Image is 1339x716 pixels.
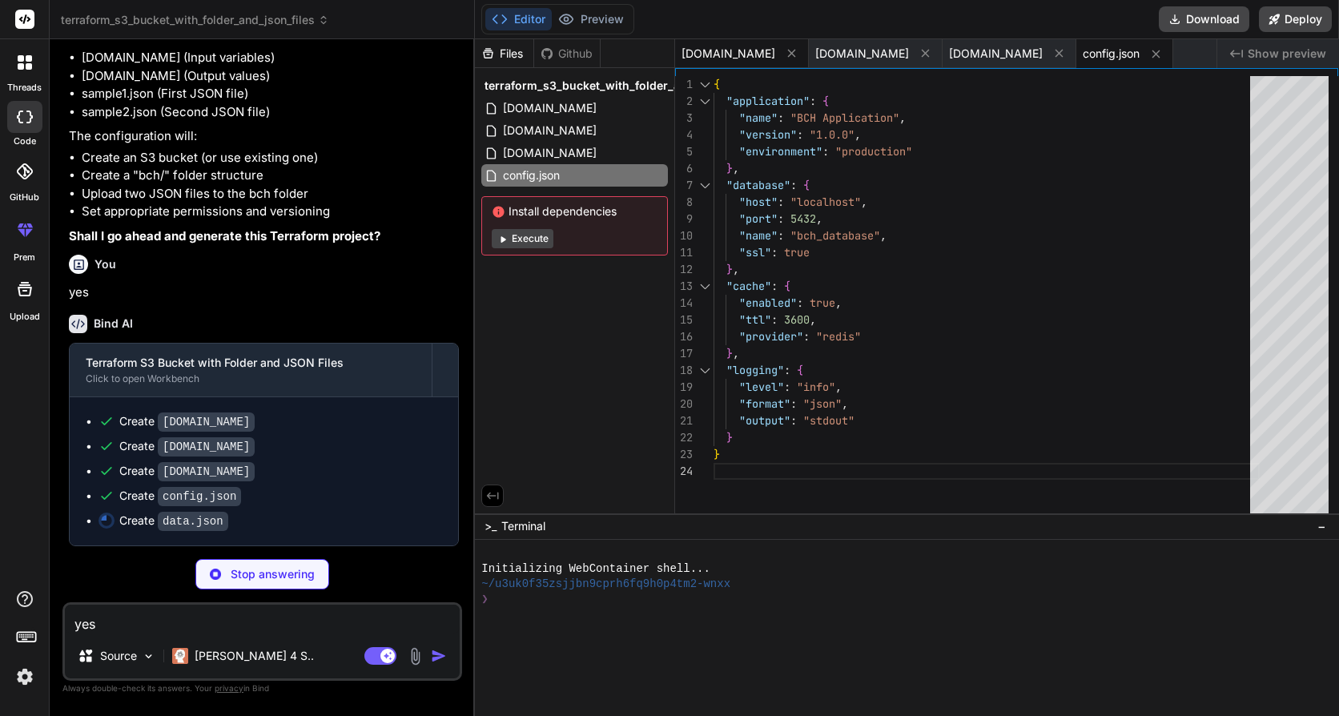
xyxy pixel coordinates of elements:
button: Deploy [1259,6,1332,32]
code: [DOMAIN_NAME] [158,412,255,432]
img: settings [11,663,38,690]
code: [DOMAIN_NAME] [158,437,255,457]
span: : [803,329,810,344]
span: } [726,161,733,175]
p: Source [100,648,137,664]
div: Create [119,438,255,455]
div: Create [119,413,255,430]
span: : [778,228,784,243]
div: 15 [675,312,693,328]
span: , [899,111,906,125]
span: : [810,94,816,108]
p: [PERSON_NAME] 4 S.. [195,648,314,664]
span: : [797,127,803,142]
div: 17 [675,345,693,362]
button: Download [1159,6,1249,32]
span: >_ [485,518,497,534]
span: [DOMAIN_NAME] [682,46,775,62]
span: "1.0.0" [810,127,854,142]
div: Click to collapse the range. [694,177,715,194]
p: Stop answering [231,566,315,582]
span: : [771,245,778,259]
li: [DOMAIN_NAME] (Output values) [82,67,459,86]
div: 4 [675,127,693,143]
span: { [822,94,829,108]
div: 23 [675,446,693,463]
span: : [790,396,797,411]
img: icon [431,648,447,664]
span: "name" [739,228,778,243]
span: : [784,380,790,394]
h6: You [94,256,116,272]
span: "version" [739,127,797,142]
span: : [790,178,797,192]
label: code [14,135,36,148]
span: : [784,363,790,377]
label: prem [14,251,35,264]
span: "database" [726,178,790,192]
span: { [714,77,720,91]
span: , [810,312,816,327]
div: Create [119,463,255,480]
span: : [771,279,778,293]
div: 22 [675,429,693,446]
span: : [778,195,784,209]
div: 11 [675,244,693,261]
div: Files [475,46,533,62]
span: 3600 [784,312,810,327]
span: "level" [739,380,784,394]
div: Click to collapse the range. [694,278,715,295]
span: , [835,296,842,310]
div: 2 [675,93,693,110]
span: , [733,161,739,175]
div: Create [119,513,228,529]
span: "redis" [816,329,861,344]
span: "ssl" [739,245,771,259]
div: 13 [675,278,693,295]
span: "stdout" [803,413,854,428]
span: "json" [803,396,842,411]
span: } [714,447,720,461]
div: 6 [675,160,693,177]
span: { [784,279,790,293]
label: threads [7,81,42,95]
div: 8 [675,194,693,211]
span: : [822,144,829,159]
button: Execute [492,229,553,248]
span: , [861,195,867,209]
code: data.json [158,512,228,531]
li: sample2.json (Second JSON file) [82,103,459,122]
img: attachment [406,647,424,666]
span: config.json [501,166,561,185]
div: Create [119,488,241,505]
span: terraform_s3_bucket_with_folder_and_json_files [485,78,754,94]
span: : [778,211,784,226]
span: "environment" [739,144,822,159]
label: GitHub [10,191,39,204]
li: Set appropriate permissions and versioning [82,203,459,221]
div: 14 [675,295,693,312]
span: , [880,228,887,243]
button: − [1314,513,1329,539]
div: 9 [675,211,693,227]
span: , [835,380,842,394]
span: } [726,262,733,276]
div: 3 [675,110,693,127]
span: "host" [739,195,778,209]
button: Terraform S3 Bucket with Folder and JSON FilesClick to open Workbench [70,344,432,396]
button: Editor [485,8,552,30]
span: Terminal [501,518,545,534]
span: [DOMAIN_NAME] [501,143,598,163]
div: Click to collapse the range. [694,93,715,110]
span: "ttl" [739,312,771,327]
div: 20 [675,396,693,412]
p: The configuration will: [69,127,459,146]
span: "logging" [726,363,784,377]
div: 21 [675,412,693,429]
div: 5 [675,143,693,160]
li: sample1.json (First JSON file) [82,85,459,103]
span: "localhost" [790,195,861,209]
div: Github [534,46,600,62]
span: { [803,178,810,192]
span: [DOMAIN_NAME] [815,46,909,62]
